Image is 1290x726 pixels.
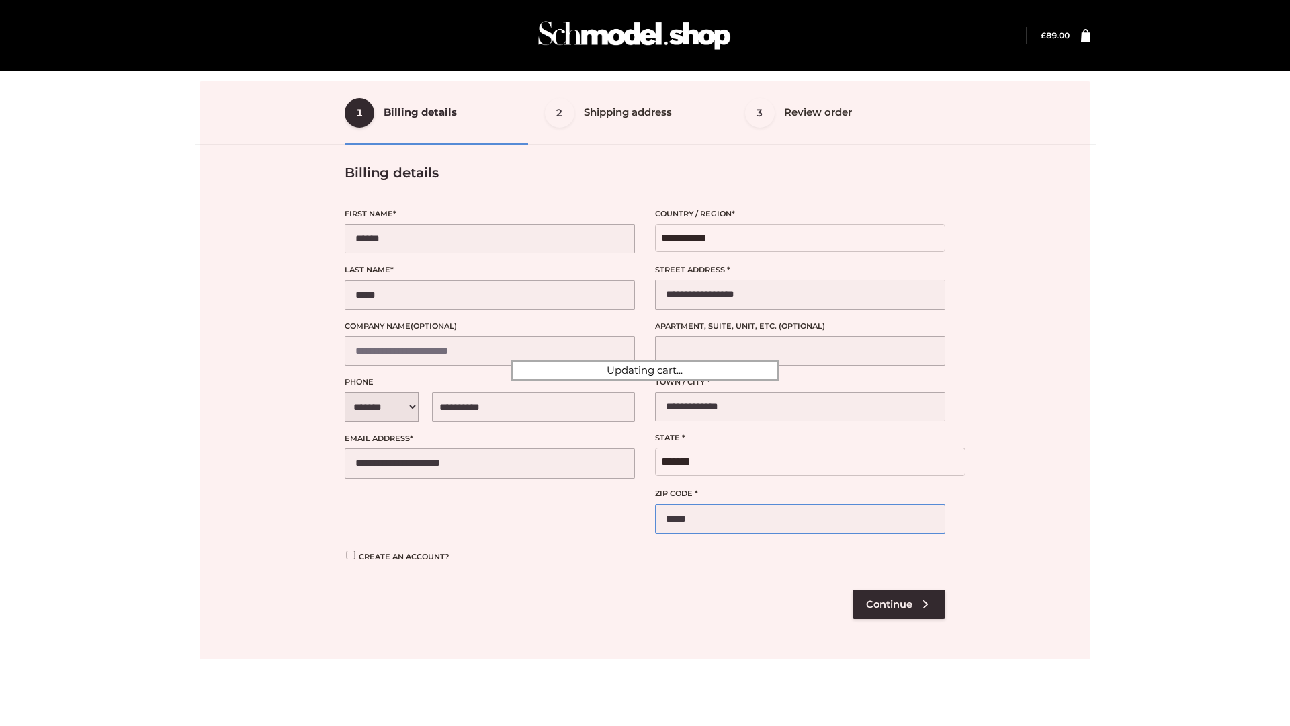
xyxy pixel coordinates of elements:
div: Updating cart... [511,360,779,381]
a: £89.00 [1041,30,1070,40]
img: Schmodel Admin 964 [533,9,735,62]
bdi: 89.00 [1041,30,1070,40]
span: £ [1041,30,1046,40]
